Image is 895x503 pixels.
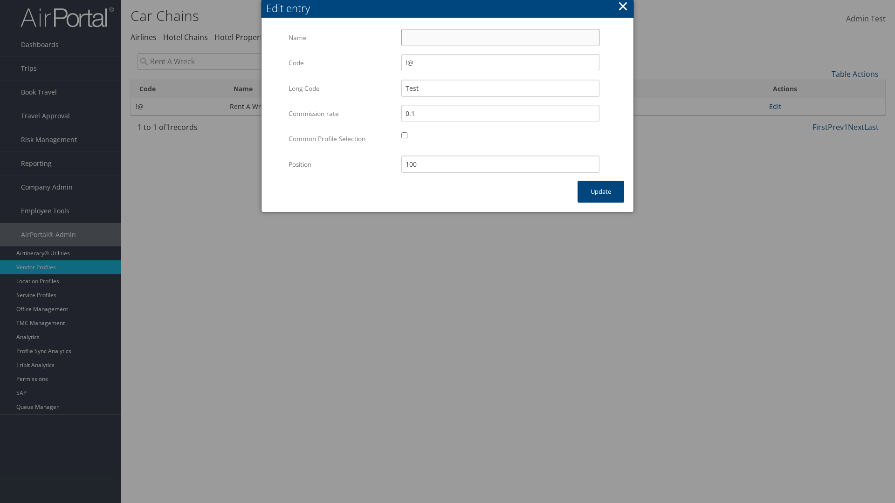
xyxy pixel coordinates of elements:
[289,29,394,47] label: Name
[289,105,394,122] label: Commission rate
[289,156,394,173] label: Position
[289,130,394,148] label: Common Profile Selection
[578,181,624,203] button: Update
[266,1,633,15] div: Edit entry
[289,80,394,97] label: Long Code
[289,54,394,72] label: Code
